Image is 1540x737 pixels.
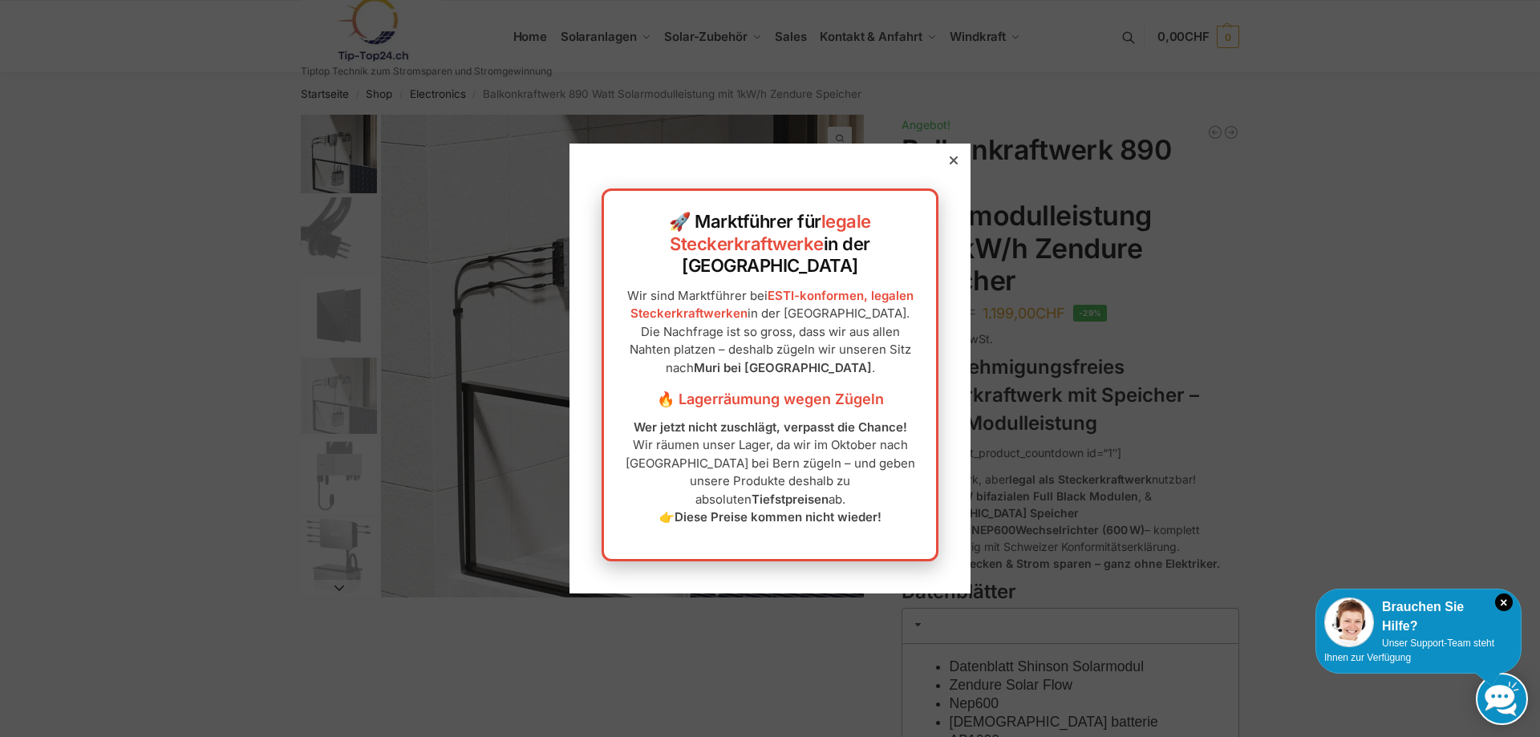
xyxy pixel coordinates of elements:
span: Unser Support-Team steht Ihnen zur Verfügung [1324,638,1494,663]
img: Customer service [1324,597,1374,647]
strong: Wer jetzt nicht zuschlägt, verpasst die Chance! [634,419,907,435]
a: legale Steckerkraftwerke [670,211,871,254]
h3: 🔥 Lagerräumung wegen Zügeln [620,389,920,410]
h2: 🚀 Marktführer für in der [GEOGRAPHIC_DATA] [620,211,920,277]
a: ESTI-konformen, legalen Steckerkraftwerken [630,288,914,322]
strong: Muri bei [GEOGRAPHIC_DATA] [694,360,872,375]
div: Brauchen Sie Hilfe? [1324,597,1513,636]
strong: Tiefstpreisen [752,492,829,507]
p: Wir räumen unser Lager, da wir im Oktober nach [GEOGRAPHIC_DATA] bei Bern zügeln – und geben unse... [620,419,920,527]
i: Schließen [1495,593,1513,611]
p: Wir sind Marktführer bei in der [GEOGRAPHIC_DATA]. Die Nachfrage ist so gross, dass wir aus allen... [620,287,920,378]
strong: Diese Preise kommen nicht wieder! [675,509,881,524]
